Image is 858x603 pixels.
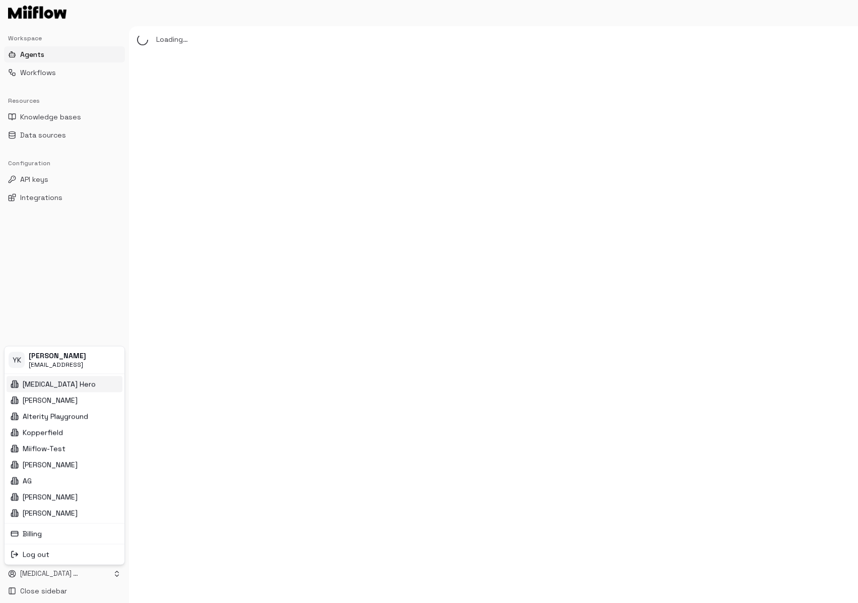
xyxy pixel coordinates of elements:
[9,352,25,368] span: YK
[7,408,122,424] div: Alterity Playground
[7,546,122,562] div: Log out
[7,440,122,456] div: Miiflow-Test
[20,112,81,122] span: Knowledge bases
[8,6,67,19] img: Logo
[20,192,62,203] span: Integrations
[7,456,122,473] div: [PERSON_NAME]
[4,93,125,109] div: Resources
[156,34,850,45] p: Loading…
[7,525,122,542] div: Billing
[125,26,133,603] button: Toggle Sidebar
[29,352,120,361] span: [PERSON_NAME]
[7,392,122,408] div: [PERSON_NAME]
[4,30,125,46] div: Workspace
[20,130,66,140] span: Data sources
[7,505,122,521] div: [PERSON_NAME]
[7,489,122,505] div: [PERSON_NAME]
[4,155,125,171] div: Configuration
[20,586,67,596] span: Close sidebar
[20,174,48,184] span: API keys
[29,360,120,368] span: [EMAIL_ADDRESS]
[20,569,81,579] p: [MEDICAL_DATA] Hero
[7,473,122,489] div: AG
[7,376,122,392] div: [MEDICAL_DATA] Hero
[20,68,56,78] span: Workflows
[7,424,122,440] div: Kopperfield
[20,49,44,59] span: Agents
